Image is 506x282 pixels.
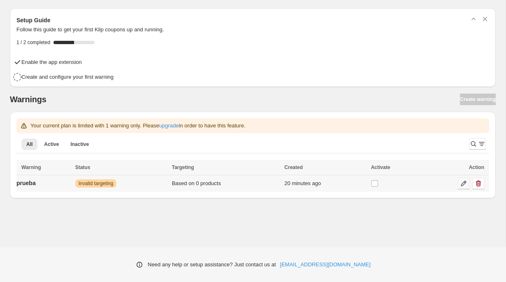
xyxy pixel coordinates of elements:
div: 20 minutes ago [284,179,366,188]
div: Based on 0 products [172,179,280,188]
span: Invalid targeting [79,180,114,187]
span: Created [284,164,303,170]
h4: Enable the app extension [21,58,82,66]
span: Inactive [70,141,89,148]
span: Activate [371,164,390,170]
span: Action [469,164,484,170]
a: [EMAIL_ADDRESS][DOMAIN_NAME] [280,261,371,269]
span: Active [44,141,59,148]
a: prueba [16,176,36,190]
a: upgrade [159,122,179,129]
p: Follow this guide to get your first Klip coupons up and running. [16,26,489,34]
span: Warning [21,164,41,170]
p: prueba [16,179,36,187]
h2: Warnings [10,94,46,104]
button: Search and filter results [469,138,486,150]
span: 1 / 2 completed [16,39,50,46]
p: Your current plan is limited with 1 warning only. Please in order to have this feature. [30,122,245,130]
span: Targeting [172,164,194,170]
h3: Setup Guide [16,16,50,24]
span: Status [75,164,91,170]
h4: Create and configure your first warning [21,73,114,81]
span: All [26,141,32,148]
